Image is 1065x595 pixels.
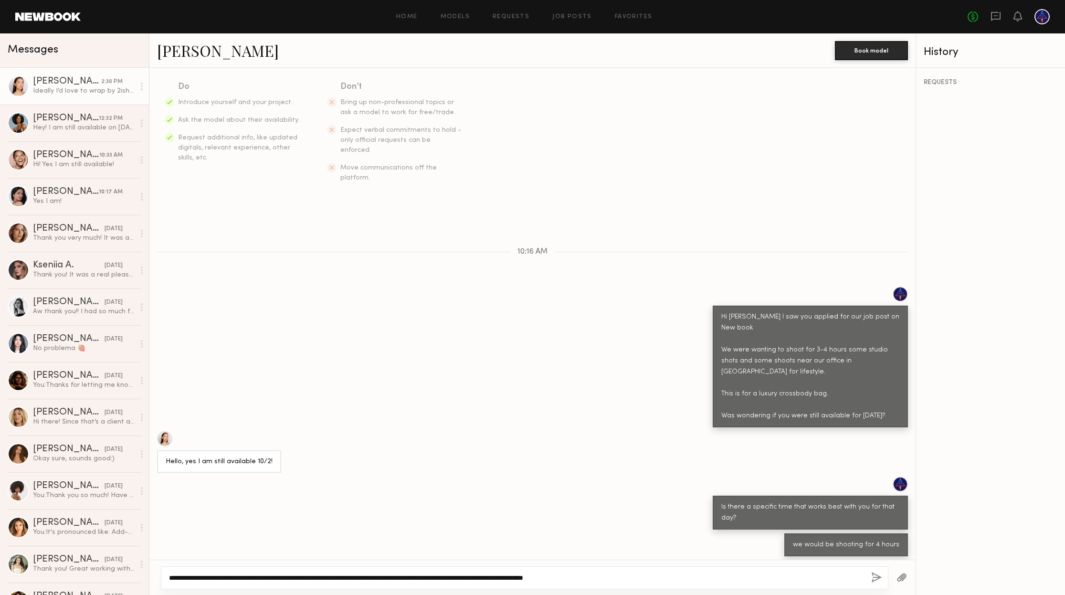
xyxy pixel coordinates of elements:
span: Move communications off the platform. [340,165,437,181]
div: 10:17 AM [99,188,123,197]
div: History [924,47,1057,58]
div: [PERSON_NAME] [33,77,101,86]
a: Requests [493,14,529,20]
div: Ideally I’d love to wrap by 2ish, so maybe 10:00-2:00? But I could make other times work too [33,86,135,96]
div: Hi [PERSON_NAME] I saw you applied for our job post on New book We were wanting to shoot for 3-4 ... [721,312,899,422]
div: 2:30 PM [101,77,123,86]
div: [PERSON_NAME] [33,445,105,454]
div: [PERSON_NAME] [33,187,99,197]
div: [DATE] [105,298,123,307]
div: [PERSON_NAME] [33,371,105,381]
div: 10:33 AM [99,151,123,160]
a: Job Posts [552,14,592,20]
div: [PERSON_NAME] [33,555,105,564]
div: [DATE] [105,482,123,491]
div: [PERSON_NAME] [33,114,99,123]
div: [PERSON_NAME] [33,150,99,160]
div: [PERSON_NAME] [33,224,105,234]
div: Thank you! It was a real pleasure working with amazing team, so professional and welcoming. I tru... [33,270,135,279]
button: Book model [835,41,908,60]
div: [DATE] [105,519,123,528]
div: Hey! I am still available on [DATE] Best, Alyssa [33,123,135,132]
span: Bring up non-professional topics or ask a model to work for free/trade. [340,99,455,116]
a: [PERSON_NAME] [157,40,279,61]
a: Models [441,14,470,20]
div: You: It's pronounced like: Add-uh . In some of the videos in the dropbox folder, the client prono... [33,528,135,537]
span: Ask the model about their availability. [178,117,299,123]
span: Introduce yourself and your project. [178,99,293,106]
div: we would be shooting for 4 hours [793,540,899,551]
div: Yes I am! [33,197,135,206]
div: [PERSON_NAME] [33,334,105,344]
div: You: Thanks for letting me know [PERSON_NAME] - that would be over budget for us but will keep it... [33,381,135,390]
div: [DATE] [105,261,123,270]
div: [DATE] [105,555,123,564]
span: Request additional info, like updated digitals, relevant experience, other skills, etc. [178,135,297,161]
div: [PERSON_NAME] [33,518,105,528]
div: Is there a specific time that works best with you for that day? [721,502,899,524]
div: 12:32 PM [99,114,123,123]
div: Hello, yes I am still available 10/2! [166,457,273,467]
div: Hi there! Since that’s a client account link I can’t open it! I believe you can request an option... [33,417,135,426]
div: [DATE] [105,224,123,234]
div: Okay sure, sounds good:) [33,454,135,463]
div: [PERSON_NAME] [33,408,105,417]
a: Home [396,14,418,20]
span: Messages [8,44,58,55]
a: Book model [835,46,908,54]
div: [DATE] [105,445,123,454]
div: No problema 🍓 [33,344,135,353]
div: [DATE] [105,372,123,381]
div: Thank you very much! It was an absolute pleasure to work with you, you guys are amazing! Hope to ... [33,234,135,243]
div: Don’t [340,80,463,94]
div: Do [178,80,300,94]
div: Hi! Yes I am still available! [33,160,135,169]
div: Aw thank you!! I had so much fun! [33,307,135,316]
span: 10:16 AM [517,248,548,256]
div: You: Thank you so much! Have a great day [33,491,135,500]
div: Kseniia A. [33,261,105,270]
div: [DATE] [105,335,123,344]
span: Expect verbal commitments to hold - only official requests can be enforced. [340,127,461,153]
a: Favorites [615,14,653,20]
div: Thank you! Great working with you. :) [33,564,135,574]
div: [PERSON_NAME] [33,297,105,307]
div: REQUESTS [924,79,1057,86]
div: [DATE] [105,408,123,417]
div: [PERSON_NAME] [33,481,105,491]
